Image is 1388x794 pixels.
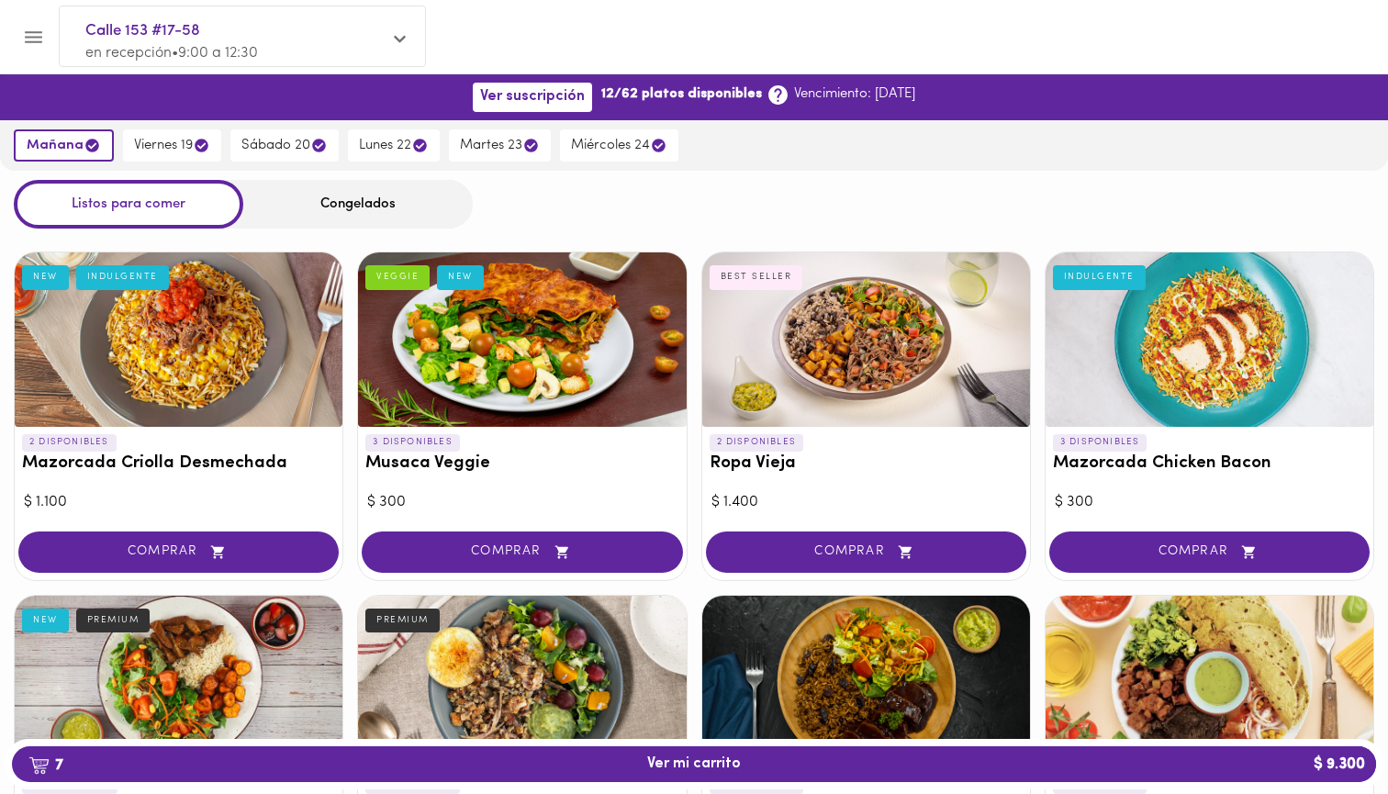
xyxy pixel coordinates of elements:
p: 3 DISPONIBLES [365,434,460,451]
div: Tacos al Pastor [1046,596,1373,770]
div: Lomo saltado [15,596,342,770]
div: INDULGENTE [1053,265,1146,289]
span: Ver suscripción [480,88,585,106]
b: 12/62 platos disponibles [601,84,762,104]
h3: Ropa Vieja [710,454,1023,474]
div: VEGGIE [365,265,430,289]
h3: Mazorcada Criolla Desmechada [22,454,335,474]
div: Ropa Vieja [702,252,1030,427]
button: sábado 20 [230,129,339,162]
span: sábado 20 [241,137,328,154]
span: COMPRAR [1072,544,1347,560]
div: NEW [437,265,484,289]
div: $ 300 [367,492,677,513]
span: COMPRAR [729,544,1003,560]
h3: Musaca Veggie [365,454,678,474]
span: martes 23 [460,137,540,154]
button: Menu [11,15,56,60]
div: $ 1.400 [711,492,1021,513]
p: 2 DISPONIBLES [22,434,117,451]
div: BEST SELLER [710,265,803,289]
span: viernes 19 [134,137,210,154]
button: COMPRAR [706,531,1026,573]
div: INDULGENTE [76,265,169,289]
span: lunes 22 [359,137,429,154]
span: miércoles 24 [571,137,667,154]
div: NEW [22,609,69,632]
button: COMPRAR [1049,531,1370,573]
div: $ 300 [1055,492,1364,513]
span: en recepción • 9:00 a 12:30 [85,46,258,61]
div: La Posta [702,596,1030,770]
p: Vencimiento: [DATE] [794,84,915,104]
div: $ 1.100 [24,492,333,513]
img: cart.png [28,756,50,775]
div: PREMIUM [365,609,440,632]
button: COMPRAR [18,531,339,573]
div: Musaca Veggie [358,252,686,427]
div: Mazorcada Chicken Bacon [1046,252,1373,427]
p: 2 DISPONIBLES [710,434,804,451]
p: 3 DISPONIBLES [1053,434,1147,451]
div: Listos para comer [14,180,243,229]
div: NEW [22,265,69,289]
span: COMPRAR [41,544,316,560]
div: PREMIUM [76,609,151,632]
button: COMPRAR [362,531,682,573]
b: 7 [17,753,74,777]
button: 7Ver mi carrito$ 9.300 [12,746,1376,782]
span: Ver mi carrito [647,755,741,773]
span: COMPRAR [385,544,659,560]
button: lunes 22 [348,129,440,162]
h3: Mazorcada Chicken Bacon [1053,454,1366,474]
span: Calle 153 #17-58 [85,19,381,43]
iframe: Messagebird Livechat Widget [1282,688,1370,776]
span: mañana [27,137,101,154]
button: viernes 19 [123,129,221,162]
div: Mazorcada Criolla Desmechada [15,252,342,427]
button: mañana [14,129,114,162]
button: martes 23 [449,129,551,162]
button: miércoles 24 [560,129,678,162]
div: Congelados [243,180,473,229]
button: Ver suscripción [473,83,592,111]
div: Bowl de Lechona [358,596,686,770]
